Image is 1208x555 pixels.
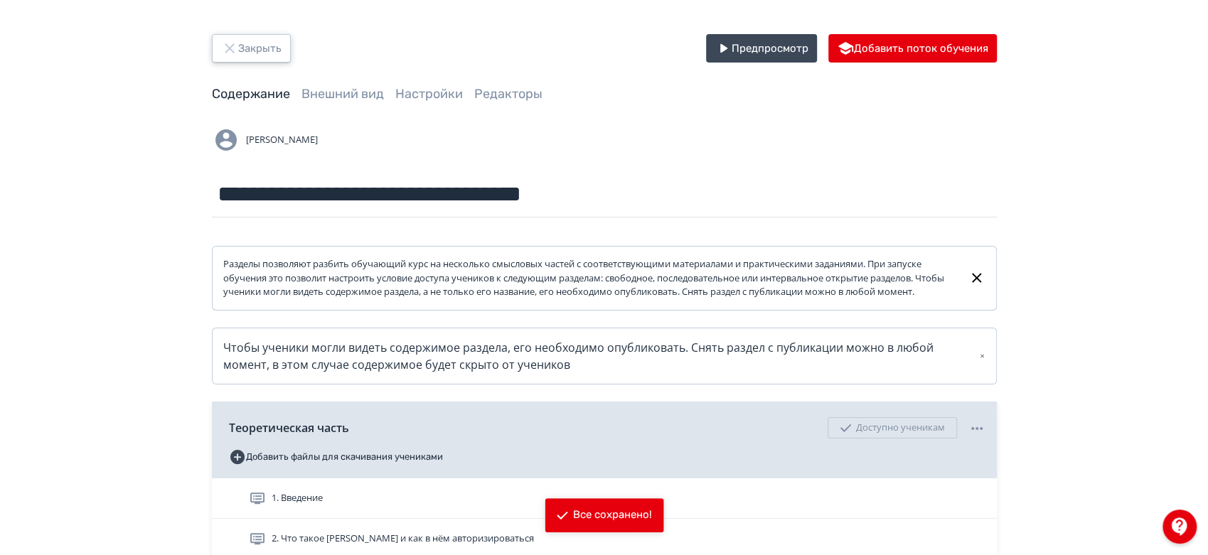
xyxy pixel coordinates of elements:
button: Добавить файлы для скачивания учениками [229,446,443,468]
span: [PERSON_NAME] [246,133,318,147]
div: Чтобы ученики могли видеть содержимое раздела, его необходимо опубликовать. Снять раздел с публик... [223,339,985,373]
button: Предпросмотр [706,34,817,63]
div: Доступно ученикам [828,417,957,438]
div: Разделы позволяют разбить обучающий курс на несколько смысловых частей с соответствующими материа... [223,257,958,299]
span: Теоретическая часть [229,419,349,436]
a: Содержание [212,86,290,102]
button: Добавить поток обучения [828,34,997,63]
a: Внешний вид [301,86,384,102]
button: Закрыть [212,34,291,63]
div: 1. Введение [212,478,997,519]
div: Все сохранено! [573,508,652,522]
a: Редакторы [474,86,542,102]
span: 2. Что такое Naumen и как в нём авторизироваться [272,532,534,546]
span: 1. Введение [272,491,323,505]
a: Настройки [395,86,463,102]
